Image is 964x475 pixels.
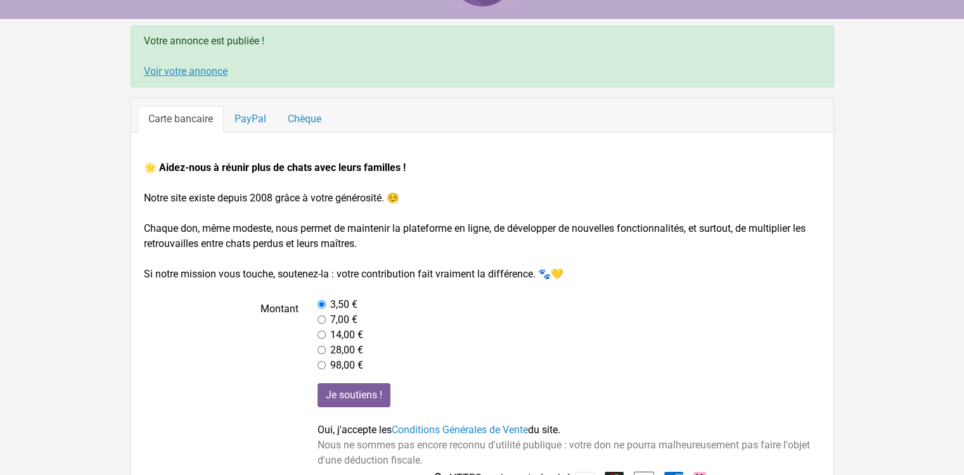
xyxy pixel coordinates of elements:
[330,327,363,343] label: 14,00 €
[318,424,560,436] span: Oui, j'accepte les du site.
[318,383,390,407] input: Je soutiens !
[330,358,363,373] label: 98,00 €
[144,65,228,77] a: Voir votre annonce
[330,312,357,327] label: 7,00 €
[330,297,357,312] label: 3,50 €
[277,106,332,132] a: Chèque
[392,424,528,436] a: Conditions Générales de Vente
[134,297,309,373] label: Montant
[224,106,277,132] a: PayPal
[318,439,810,466] span: Nous ne sommes pas encore reconnu d'utilité publique : votre don ne pourra malheureusement pas fa...
[138,106,224,132] a: Carte bancaire
[330,343,363,358] label: 28,00 €
[144,161,406,174] strong: 🌟 Aidez-nous à réunir plus de chats avec leurs familles !
[131,25,834,87] div: Votre annonce est publiée !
